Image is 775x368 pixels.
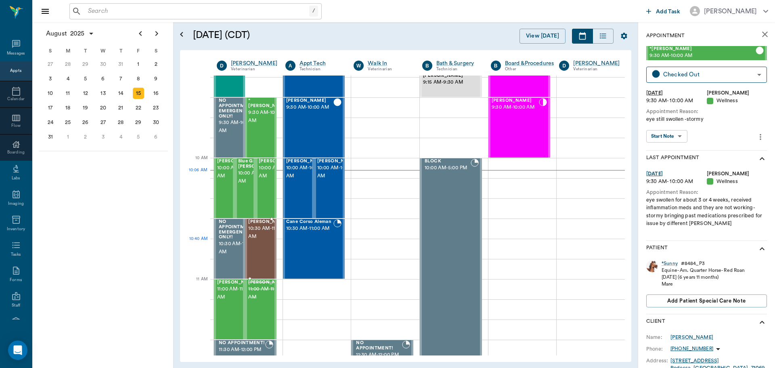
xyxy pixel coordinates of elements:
div: T [112,45,130,57]
div: Friday, August 1, 2025 [133,59,144,70]
div: Monday, August 11, 2025 [62,88,73,99]
div: 9:30 AM - 10:00 AM [646,97,707,105]
a: Walk In [368,59,410,67]
a: [PERSON_NAME] [670,334,713,341]
span: [PERSON_NAME] [248,280,289,285]
div: Wellness [707,97,767,105]
span: Cane Corso Aleman [286,219,334,225]
button: Add Task [643,4,683,19]
button: Next page [149,25,165,42]
span: 2025 [69,28,86,39]
span: 10:00 AM - 10:30 AM [238,169,279,185]
div: B [491,61,501,71]
div: Technician [300,66,342,73]
div: 10 AM [186,154,207,174]
div: # 8484_P3 [681,260,705,267]
div: Appts [10,68,21,74]
div: T [77,45,94,57]
span: BLOCK [425,159,471,164]
div: Tuesday, August 26, 2025 [80,117,91,128]
div: Saturday, August 16, 2025 [150,88,161,99]
span: [PERSON_NAME] [217,159,258,164]
span: 11:30 AM - 12:00 PM [219,346,265,354]
div: W [94,45,112,57]
div: Labs [12,175,20,181]
span: 9:30 AM - 10:00 AM [219,119,256,135]
div: Saturday, August 2, 2025 [150,59,161,70]
div: Messages [7,50,25,57]
div: CHECKED_OUT, 9:30 AM - 10:00 AM [283,97,345,158]
div: NOT_CONFIRMED, 9:15 AM - 9:30 AM [420,67,482,97]
div: 11 AM [186,275,207,295]
div: Sunday, August 24, 2025 [45,117,56,128]
div: M [59,45,77,57]
div: A [285,61,295,71]
h5: [DATE] (CDT) [193,29,381,42]
div: Staff [12,303,20,309]
div: Imaging [8,201,24,207]
div: Monday, August 18, 2025 [62,102,73,114]
button: Open calendar [177,19,186,50]
button: Previous page [132,25,149,42]
span: 9:30 AM - 10:00 AM [286,103,334,111]
div: / [309,6,318,17]
span: 11:00 AM - 11:30 AM [217,285,258,301]
button: close [757,26,773,42]
div: Thursday, August 28, 2025 [115,117,126,128]
a: *Sunny [662,260,678,267]
span: [PERSON_NAME] [492,98,539,103]
a: Bath & Surgery [436,59,479,67]
span: [PERSON_NAME] [248,219,289,225]
div: Wednesday, July 30, 2025 [98,59,109,70]
span: [PERSON_NAME] [286,98,334,103]
span: *[PERSON_NAME] [248,98,289,109]
div: Saturday, August 23, 2025 [150,102,161,114]
div: D [217,61,227,71]
div: Thursday, July 31, 2025 [115,59,126,70]
div: Wednesday, August 20, 2025 [98,102,109,114]
span: 10:00 AM - 5:00 PM [425,164,471,172]
div: eye still swollen -stormy [646,116,767,123]
div: [DATE] [646,170,707,178]
div: Open Intercom Messenger [8,341,27,360]
div: Tuesday, August 12, 2025 [80,88,91,99]
a: Board &Procedures [505,59,554,67]
span: 10:30 AM - 11:00 AM [248,225,289,241]
div: Saturday, September 6, 2025 [150,131,161,143]
div: Tuesday, August 19, 2025 [80,102,91,114]
div: Veterinarian [368,66,410,73]
div: Wednesday, August 13, 2025 [98,88,109,99]
div: Monday, August 4, 2025 [62,73,73,84]
div: Monday, July 28, 2025 [62,59,73,70]
div: Wednesday, August 27, 2025 [98,117,109,128]
div: READY_TO_CHECKOUT, 10:00 AM - 10:30 AM [283,158,314,219]
div: Tasks [11,252,21,258]
span: 9:30 AM - 10:00 AM [649,52,756,60]
span: 11:00 AM - 11:30 AM [248,285,289,301]
div: NOT_CONFIRMED, 10:00 AM - 10:30 AM [235,158,256,219]
div: CANCELED, 11:00 AM - 11:30 AM [245,279,276,340]
div: Monday, September 1, 2025 [62,131,73,143]
div: Phone: [646,345,670,353]
span: NO APPOINTMENT! EMERGENCY ONLY! [219,98,256,119]
div: BOOKED, 10:30 AM - 11:00 AM [214,219,245,279]
p: Appointment [646,32,685,40]
div: Veterinarian [573,66,620,73]
div: W [354,61,364,71]
a: [PERSON_NAME] [573,59,620,67]
a: Appt Tech [300,59,342,67]
div: 9:30 AM - 10:00 AM [646,178,707,185]
div: Sunday, August 10, 2025 [45,88,56,99]
div: NOT_CONFIRMED, 10:00 AM - 10:30 AM [256,158,276,219]
div: Other [505,66,554,73]
div: Thursday, August 21, 2025 [115,102,126,114]
div: [DATE] [646,89,707,97]
div: BOOKED, 9:30 AM - 10:00 AM [214,97,245,158]
div: D [559,61,569,71]
p: Client [646,318,665,327]
div: Mare [662,281,745,288]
